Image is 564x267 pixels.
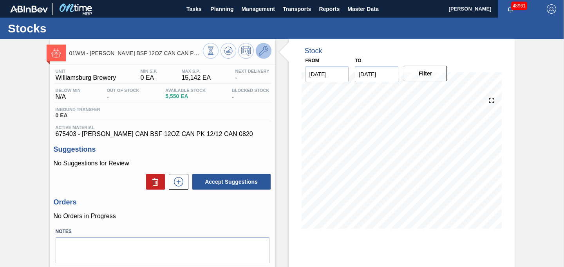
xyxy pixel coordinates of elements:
label: From [305,58,319,63]
span: Next Delivery [235,69,269,73]
button: Stocks Overview [203,43,219,59]
img: Ícone [51,48,61,58]
div: Stock [305,47,322,55]
button: Filter [404,66,447,81]
span: MIN S.P. [141,69,157,73]
button: Go to Master Data / General [256,43,271,59]
span: Out Of Stock [107,88,139,93]
h3: Orders [54,198,271,206]
p: No Suggestions for Review [54,160,271,167]
span: Active Material [56,125,269,130]
button: Accept Suggestions [192,174,271,190]
span: Blocked Stock [232,88,269,93]
span: MAX S.P. [181,69,211,73]
button: Update Chart [221,43,236,59]
input: mm/dd/yyyy [355,66,398,82]
span: Inbound Transfer [56,107,100,112]
span: 01WM - CARR BSF 12OZ CAN CAN PK 12/12 CAN [69,50,203,56]
span: 15,142 EA [181,74,211,81]
label: to [355,58,361,63]
span: Available Stock [165,88,206,93]
span: 0 EA [141,74,157,81]
button: Schedule Inventory [238,43,254,59]
p: No Orders in Progress [54,213,271,220]
label: Notes [56,226,269,237]
span: Reports [319,4,340,14]
span: Williamsburg Brewery [56,74,116,81]
h3: Suggestions [54,145,271,154]
h1: Stocks [8,24,147,33]
span: 48961 [511,2,527,10]
div: N/A [54,88,83,100]
span: Below Min [56,88,81,93]
img: Logout [547,4,556,14]
img: TNhmsLtSVTkK8tSr43FrP2fwEKptu5GPRR3wAAAABJRU5ErkJggg== [10,5,48,13]
div: Accept Suggestions [188,173,271,190]
input: mm/dd/yyyy [305,66,349,82]
span: Planning [210,4,233,14]
div: New suggestion [165,174,188,190]
div: - [230,88,271,100]
button: Notifications [498,4,523,14]
span: Transports [283,4,311,14]
span: Management [241,4,275,14]
span: 5,550 EA [165,93,206,99]
span: Master Data [347,4,378,14]
div: Delete Suggestions [142,174,165,190]
div: - [233,69,271,81]
span: 0 EA [56,113,100,118]
span: 675403 - [PERSON_NAME] CAN BSF 12OZ CAN PK 12/12 CAN 0820 [56,131,269,138]
span: Unit [56,69,116,73]
div: - [105,88,141,100]
span: Tasks [185,4,202,14]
